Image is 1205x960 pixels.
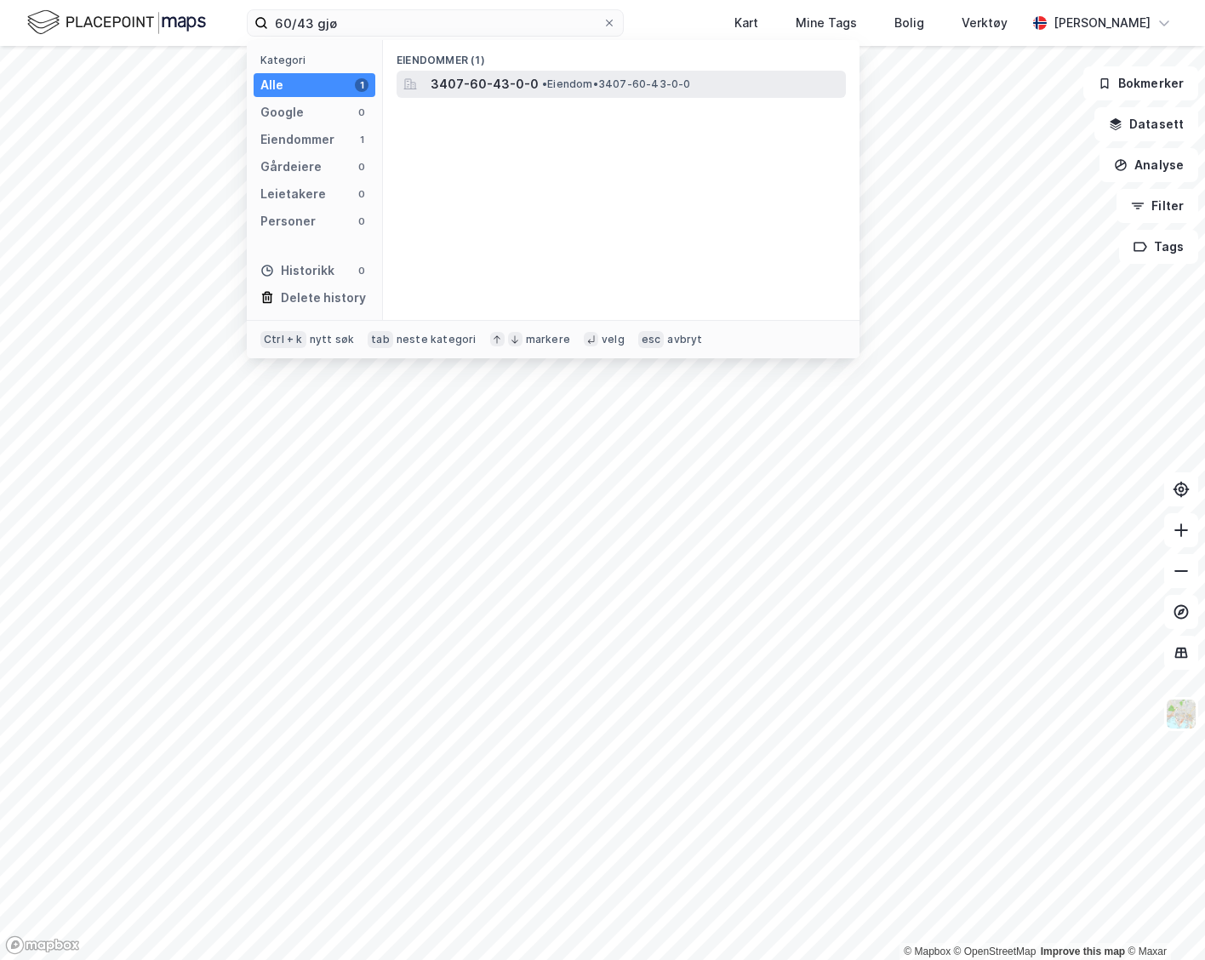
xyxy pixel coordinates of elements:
[355,264,368,277] div: 0
[1120,878,1205,960] iframe: Chat Widget
[962,13,1008,33] div: Verktøy
[526,333,570,346] div: markere
[355,78,368,92] div: 1
[260,54,375,66] div: Kategori
[638,331,665,348] div: esc
[260,260,334,281] div: Historikk
[796,13,857,33] div: Mine Tags
[1099,148,1198,182] button: Analyse
[542,77,691,91] span: Eiendom • 3407-60-43-0-0
[734,13,758,33] div: Kart
[260,75,283,95] div: Alle
[1119,230,1198,264] button: Tags
[310,333,355,346] div: nytt søk
[355,214,368,228] div: 0
[904,946,951,957] a: Mapbox
[260,102,304,123] div: Google
[368,331,393,348] div: tab
[894,13,924,33] div: Bolig
[1165,698,1197,730] img: Z
[1041,946,1125,957] a: Improve this map
[260,157,322,177] div: Gårdeiere
[281,288,366,308] div: Delete history
[602,333,625,346] div: velg
[431,74,539,94] span: 3407-60-43-0-0
[260,211,316,231] div: Personer
[355,187,368,201] div: 0
[1083,66,1198,100] button: Bokmerker
[355,160,368,174] div: 0
[27,8,206,37] img: logo.f888ab2527a4732fd821a326f86c7f29.svg
[667,333,702,346] div: avbryt
[260,129,334,150] div: Eiendommer
[1116,189,1198,223] button: Filter
[268,10,602,36] input: Søk på adresse, matrikkel, gårdeiere, leietakere eller personer
[542,77,547,90] span: •
[260,331,306,348] div: Ctrl + k
[1054,13,1151,33] div: [PERSON_NAME]
[397,333,477,346] div: neste kategori
[355,106,368,119] div: 0
[5,935,80,955] a: Mapbox homepage
[1094,107,1198,141] button: Datasett
[355,133,368,146] div: 1
[954,946,1037,957] a: OpenStreetMap
[260,184,326,204] div: Leietakere
[383,40,859,71] div: Eiendommer (1)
